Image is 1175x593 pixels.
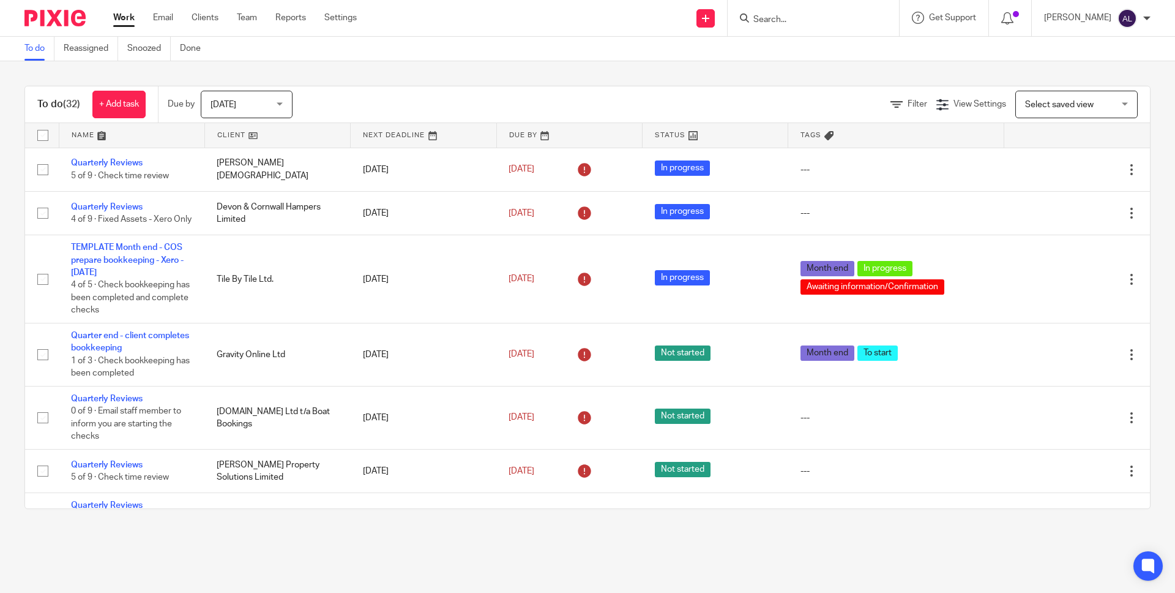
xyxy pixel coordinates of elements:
[351,323,496,387] td: [DATE]
[1117,9,1137,28] img: svg%3E
[351,386,496,449] td: [DATE]
[655,204,710,219] span: In progress
[71,407,181,440] span: 0 of 9 · Email staff member to inform you are starting the checks
[71,203,143,211] a: Quarterly Reviews
[800,346,854,361] span: Month end
[800,412,992,424] div: ---
[857,261,912,276] span: In progress
[204,386,350,449] td: [DOMAIN_NAME] Ltd t/a Boat Bookings
[655,409,711,424] span: Not started
[351,191,496,235] td: [DATE]
[71,159,143,167] a: Quarterly Reviews
[127,37,171,61] a: Snoozed
[800,261,854,276] span: Month end
[800,207,992,219] div: ---
[211,100,236,109] span: [DATE]
[351,148,496,191] td: [DATE]
[71,172,169,180] span: 5 of 9 · Check time review
[509,414,534,422] span: [DATE]
[752,15,862,26] input: Search
[168,98,195,110] p: Due by
[929,13,976,22] span: Get Support
[800,164,992,176] div: ---
[204,235,350,323] td: Tile By Tile Ltd.
[908,100,927,108] span: Filter
[153,12,173,24] a: Email
[71,215,192,224] span: 4 of 9 · Fixed Assets - Xero Only
[180,37,210,61] a: Done
[1025,100,1094,109] span: Select saved view
[237,12,257,24] a: Team
[324,12,357,24] a: Settings
[71,473,169,482] span: 5 of 9 · Check time review
[204,449,350,493] td: [PERSON_NAME] Property Solutions Limited
[509,350,534,359] span: [DATE]
[63,99,80,109] span: (32)
[857,346,898,361] span: To start
[509,467,534,475] span: [DATE]
[655,270,710,285] span: In progress
[351,449,496,493] td: [DATE]
[71,357,190,378] span: 1 of 3 · Check bookkeeping has been completed
[71,243,184,277] a: TEMPLATE Month end - COS prepare bookkeeping - Xero - [DATE]
[800,465,992,477] div: ---
[113,12,135,24] a: Work
[275,12,306,24] a: Reports
[351,235,496,323] td: [DATE]
[509,274,534,283] span: [DATE]
[24,37,54,61] a: To do
[655,161,710,176] span: In progress
[71,501,143,510] a: Quarterly Reviews
[351,493,496,556] td: [DATE]
[71,331,189,352] a: Quarter end - client completes bookkeeping
[64,37,118,61] a: Reassigned
[71,395,143,403] a: Quarterly Reviews
[1044,12,1111,24] p: [PERSON_NAME]
[71,461,143,469] a: Quarterly Reviews
[71,281,190,315] span: 4 of 5 · Check bookkeeping has been completed and complete checks
[204,148,350,191] td: [PERSON_NAME] [DEMOGRAPHIC_DATA]
[509,209,534,217] span: [DATE]
[655,462,711,477] span: Not started
[800,279,944,295] span: Awaiting information/Confirmation
[24,10,86,26] img: Pixie
[655,346,711,361] span: Not started
[509,165,534,174] span: [DATE]
[92,91,146,118] a: + Add task
[192,12,218,24] a: Clients
[800,132,821,138] span: Tags
[204,493,350,556] td: Platinum Ifs Limited
[953,100,1006,108] span: View Settings
[37,98,80,111] h1: To do
[204,191,350,235] td: Devon & Cornwall Hampers Limited
[204,323,350,387] td: Gravity Online Ltd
